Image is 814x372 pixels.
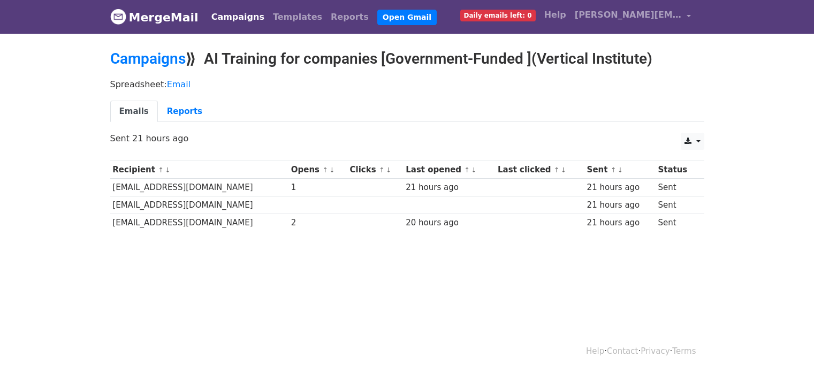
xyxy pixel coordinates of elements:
div: 1 [291,181,345,194]
td: Sent [656,179,698,196]
a: ↑ [322,166,328,174]
a: Contact [607,346,638,356]
a: Reports [326,6,373,28]
th: Opens [288,161,347,179]
a: Terms [672,346,696,356]
a: Templates [269,6,326,28]
a: Email [167,79,191,89]
th: Last clicked [495,161,584,179]
th: Last opened [403,161,495,179]
a: Privacy [641,346,670,356]
span: Daily emails left: 0 [460,10,536,21]
th: Recipient [110,161,288,179]
div: 21 hours ago [406,181,492,194]
a: ↑ [158,166,164,174]
a: ↓ [329,166,335,174]
a: ↑ [379,166,385,174]
a: ↓ [471,166,477,174]
a: ↓ [386,166,392,174]
a: ↓ [561,166,567,174]
div: 20 hours ago [406,217,492,229]
h2: ⟫ AI Training for companies [Government-Funded ](Vertical Institute) [110,50,704,68]
div: 21 hours ago [587,199,653,211]
td: [EMAIL_ADDRESS][DOMAIN_NAME] [110,214,288,232]
a: [PERSON_NAME][EMAIL_ADDRESS][DOMAIN_NAME] [570,4,696,29]
div: 21 hours ago [587,181,653,194]
a: Campaigns [110,50,186,67]
th: Sent [584,161,656,179]
a: ↑ [554,166,560,174]
td: [EMAIL_ADDRESS][DOMAIN_NAME] [110,196,288,214]
div: 21 hours ago [587,217,653,229]
a: Daily emails left: 0 [456,4,540,26]
td: Sent [656,214,698,232]
a: ↓ [617,166,623,174]
p: Sent 21 hours ago [110,133,704,144]
th: Clicks [347,161,404,179]
a: Emails [110,101,158,123]
a: Open Gmail [377,10,437,25]
a: ↓ [165,166,171,174]
td: Sent [656,196,698,214]
span: [PERSON_NAME][EMAIL_ADDRESS][DOMAIN_NAME] [575,9,682,21]
th: Status [656,161,698,179]
a: Reports [158,101,211,123]
a: Help [586,346,604,356]
a: Campaigns [207,6,269,28]
a: ↑ [611,166,617,174]
div: 2 [291,217,345,229]
a: ↑ [464,166,470,174]
p: Spreadsheet: [110,79,704,90]
a: MergeMail [110,6,199,28]
td: [EMAIL_ADDRESS][DOMAIN_NAME] [110,179,288,196]
a: Help [540,4,570,26]
img: MergeMail logo [110,9,126,25]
